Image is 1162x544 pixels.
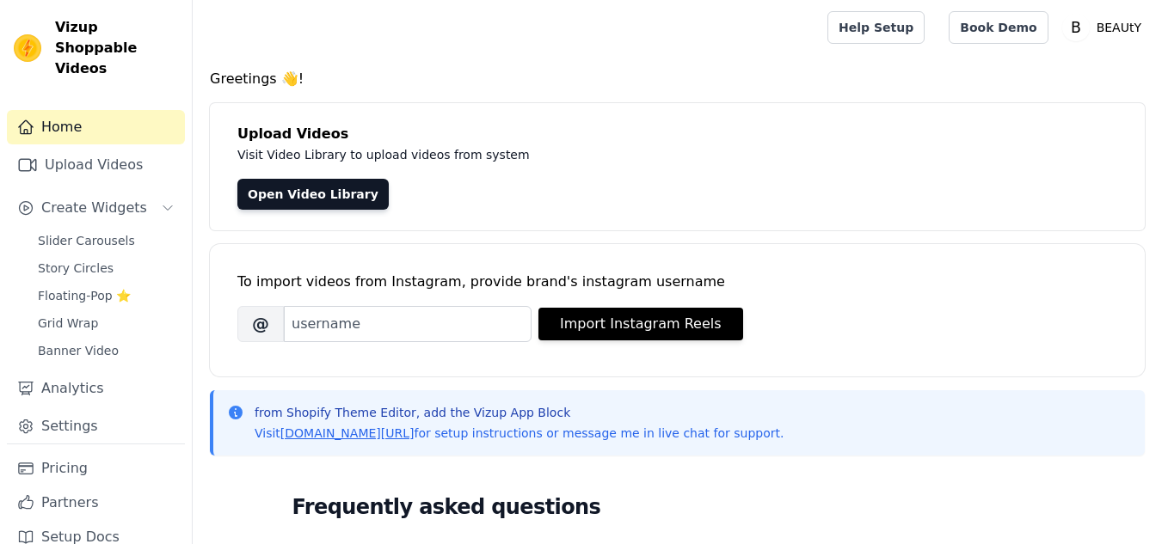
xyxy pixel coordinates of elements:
a: Floating-Pop ⭐ [28,284,185,308]
span: @ [237,306,284,342]
a: Help Setup [827,11,925,44]
a: Story Circles [28,256,185,280]
span: Grid Wrap [38,315,98,332]
h4: Greetings 👋! [210,69,1145,89]
a: Settings [7,409,185,443]
input: username [284,306,532,342]
p: Visit for setup instructions or message me in live chat for support. [255,425,784,442]
button: B BEAUtY [1062,12,1148,43]
span: Slider Carousels [38,232,135,249]
button: Create Widgets [7,191,185,225]
a: Book Demo [949,11,1048,44]
a: Pricing [7,451,185,486]
a: [DOMAIN_NAME][URL] [280,426,415,440]
a: Home [7,110,185,144]
a: Analytics [7,371,185,406]
p: Visit Video Library to upload videos from system [237,144,1008,165]
a: Grid Wrap [28,311,185,335]
h2: Frequently asked questions [292,490,1063,524]
p: from Shopify Theme Editor, add the Vizup App Block [255,404,784,421]
a: Slider Carousels [28,229,185,253]
p: BEAUtY [1090,12,1148,43]
span: Vizup Shoppable Videos [55,17,178,79]
a: Open Video Library [237,179,389,210]
a: Banner Video [28,339,185,363]
h4: Upload Videos [237,124,1117,144]
span: Create Widgets [41,198,147,218]
span: Floating-Pop ⭐ [38,287,131,304]
a: Upload Videos [7,148,185,182]
img: Vizup [14,34,41,62]
span: Story Circles [38,260,114,277]
a: Partners [7,486,185,520]
span: Banner Video [38,342,119,359]
button: Import Instagram Reels [538,308,743,340]
div: To import videos from Instagram, provide brand's instagram username [237,272,1117,292]
text: B [1071,19,1081,36]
